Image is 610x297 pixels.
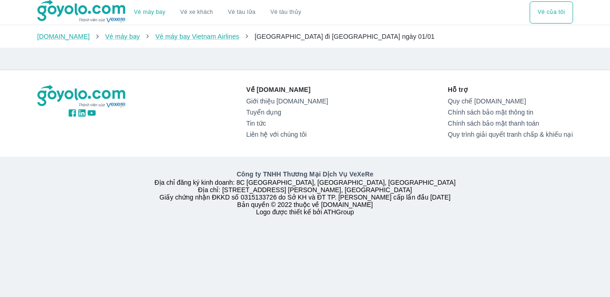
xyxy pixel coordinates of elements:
div: choose transportation mode [530,1,573,24]
a: Vé máy bay Vietnam Airlines [155,33,239,40]
a: Quy chế [DOMAIN_NAME] [448,97,573,105]
a: Tin tức [246,120,328,127]
a: Chính sách bảo mật thông tin [448,109,573,116]
a: Liên hệ với chúng tôi [246,131,328,138]
a: Chính sách bảo mật thanh toán [448,120,573,127]
a: [DOMAIN_NAME] [37,33,90,40]
button: Vé của tôi [530,1,573,24]
a: Giới thiệu [DOMAIN_NAME] [246,97,328,105]
a: Tuyển dụng [246,109,328,116]
button: Vé tàu thủy [263,1,308,24]
a: Vé tàu lửa [221,1,263,24]
a: Vé máy bay [134,9,165,16]
img: logo [37,85,127,108]
div: choose transportation mode [127,1,308,24]
p: Hỗ trợ [448,85,573,94]
span: [GEOGRAPHIC_DATA] đi [GEOGRAPHIC_DATA] ngày 01/01 [254,33,435,40]
a: Vé xe khách [180,9,213,16]
a: Quy trình giải quyết tranh chấp & khiếu nại [448,131,573,138]
nav: breadcrumb [37,32,573,41]
div: Địa chỉ đăng ký kinh doanh: 8C [GEOGRAPHIC_DATA], [GEOGRAPHIC_DATA], [GEOGRAPHIC_DATA] Địa chỉ: [... [32,170,579,216]
p: Công ty TNHH Thương Mại Dịch Vụ VeXeRe [39,170,571,179]
a: Vé máy bay [105,33,140,40]
p: Về [DOMAIN_NAME] [246,85,328,94]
